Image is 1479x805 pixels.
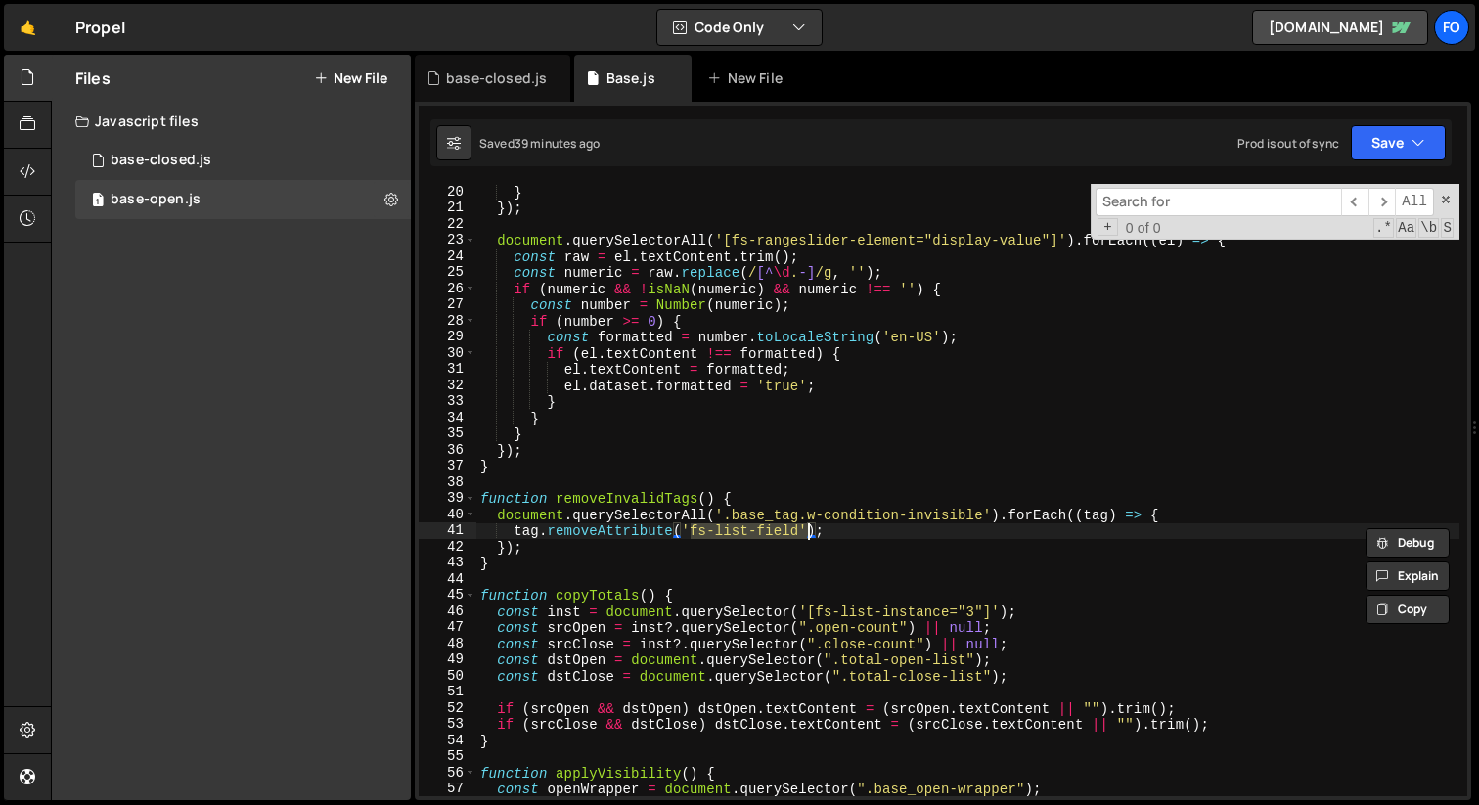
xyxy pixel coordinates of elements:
[419,393,476,410] div: 33
[1366,595,1450,624] button: Copy
[75,16,125,39] div: Propel
[606,68,655,88] div: Base.js
[419,216,476,233] div: 22
[52,102,411,141] div: Javascript files
[4,4,52,51] a: 🤙
[1434,10,1469,45] a: fo
[419,442,476,459] div: 36
[75,180,411,219] div: 17111/47186.js
[419,507,476,523] div: 40
[92,194,104,209] span: 1
[419,571,476,588] div: 44
[419,668,476,685] div: 50
[1373,218,1394,238] span: RegExp Search
[419,636,476,652] div: 48
[657,10,822,45] button: Code Only
[419,410,476,426] div: 34
[1396,218,1416,238] span: CaseSensitive Search
[419,733,476,749] div: 54
[419,458,476,474] div: 37
[419,232,476,248] div: 23
[419,555,476,571] div: 43
[419,490,476,507] div: 39
[1418,218,1439,238] span: Whole Word Search
[479,135,600,152] div: Saved
[419,684,476,700] div: 51
[1366,528,1450,558] button: Debug
[1341,188,1368,216] span: ​
[515,135,600,152] div: 39 minutes ago
[419,264,476,281] div: 25
[1096,188,1341,216] input: Search for
[1237,135,1339,152] div: Prod is out of sync
[419,765,476,782] div: 56
[419,313,476,330] div: 28
[1441,218,1454,238] span: Search In Selection
[1351,125,1446,160] button: Save
[419,345,476,362] div: 30
[419,296,476,313] div: 27
[314,70,387,86] button: New File
[419,474,476,491] div: 38
[1395,188,1434,216] span: Alt-Enter
[1098,218,1118,237] span: Toggle Replace mode
[419,604,476,620] div: 46
[446,68,547,88] div: base-closed.js
[419,716,476,733] div: 53
[419,700,476,717] div: 52
[419,651,476,668] div: 49
[1366,561,1450,591] button: Explain
[419,361,476,378] div: 31
[419,522,476,539] div: 41
[1252,10,1428,45] a: [DOMAIN_NAME]
[111,152,211,169] div: base-closed.js
[419,378,476,394] div: 32
[419,619,476,636] div: 47
[419,184,476,201] div: 20
[419,425,476,442] div: 35
[1118,220,1169,237] span: 0 of 0
[419,281,476,297] div: 26
[1368,188,1396,216] span: ​
[419,781,476,797] div: 57
[419,200,476,216] div: 21
[419,329,476,345] div: 29
[419,539,476,556] div: 42
[707,68,789,88] div: New File
[419,587,476,604] div: 45
[419,748,476,765] div: 55
[75,141,411,180] div: 17111/47461.js
[111,191,201,208] div: base-open.js
[419,248,476,265] div: 24
[75,67,111,89] h2: Files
